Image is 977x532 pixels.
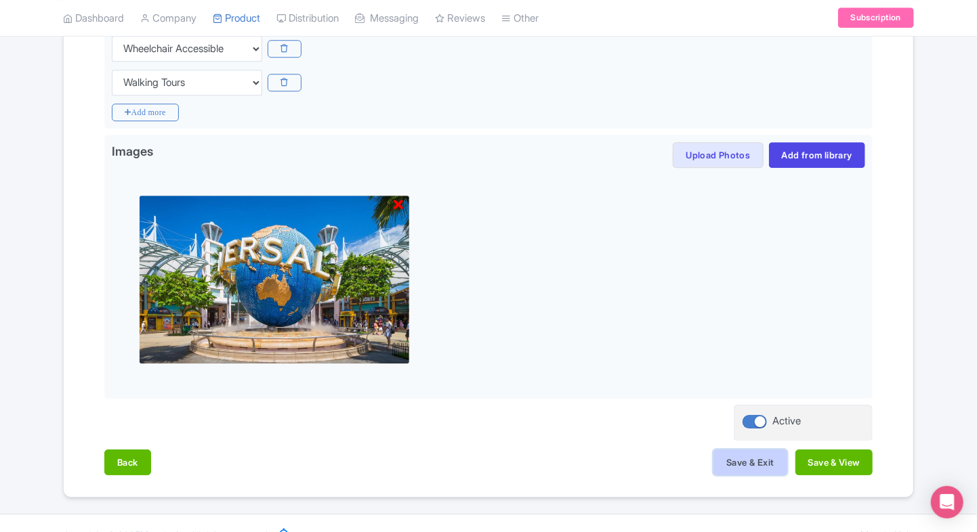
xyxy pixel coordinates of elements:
[713,449,787,475] button: Save & Exit
[931,486,963,518] div: Open Intercom Messenger
[112,104,179,121] i: Add more
[104,449,151,475] button: Back
[112,142,153,164] span: Images
[769,142,865,168] a: Add from library
[772,414,801,429] div: Active
[795,449,873,475] button: Save & View
[139,195,410,364] img: v6v8vlscmsu0qcurcbyo.jpg
[673,142,763,168] button: Upload Photos
[838,8,914,28] a: Subscription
